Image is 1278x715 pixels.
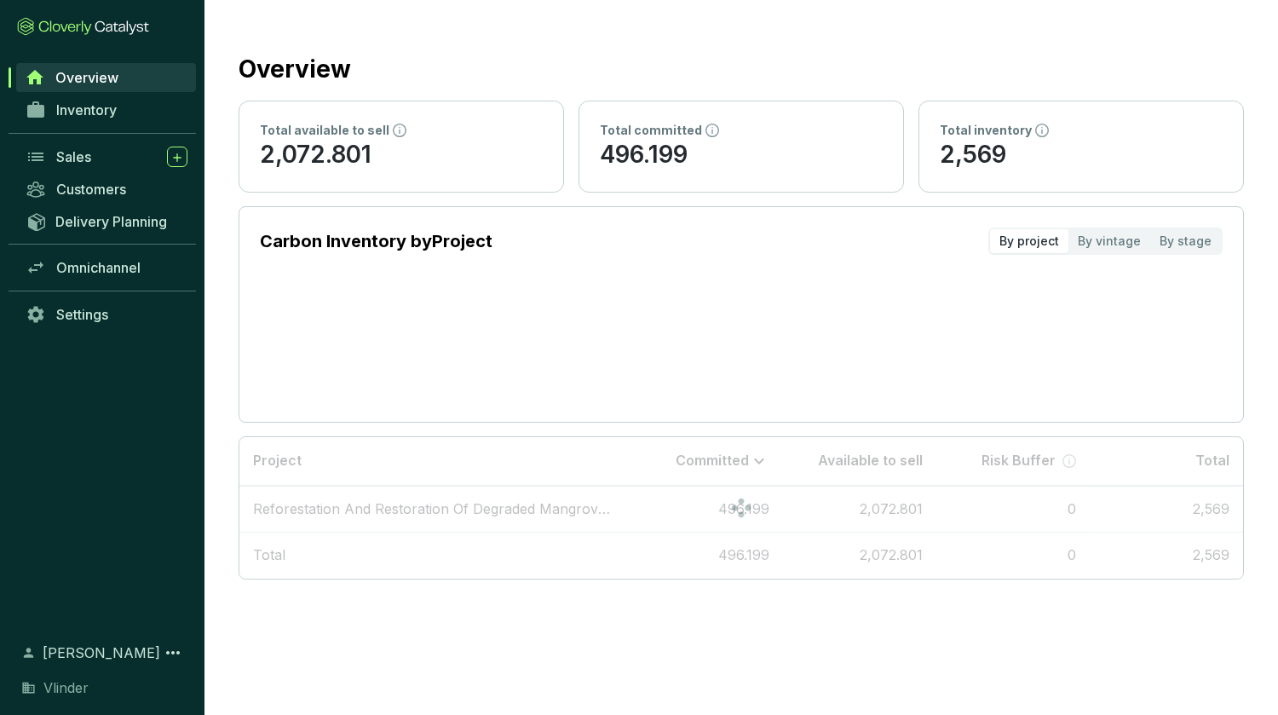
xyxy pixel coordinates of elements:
[239,51,351,87] h2: Overview
[17,253,196,282] a: Omnichannel
[16,63,196,92] a: Overview
[56,148,91,165] span: Sales
[1068,229,1150,253] div: By vintage
[56,259,141,276] span: Omnichannel
[17,300,196,329] a: Settings
[990,229,1068,253] div: By project
[55,213,167,230] span: Delivery Planning
[600,122,702,139] p: Total committed
[17,175,196,204] a: Customers
[17,95,196,124] a: Inventory
[56,181,126,198] span: Customers
[260,229,492,253] p: Carbon Inventory by Project
[988,228,1223,255] div: segmented control
[56,306,108,323] span: Settings
[940,139,1223,171] p: 2,569
[43,678,89,698] span: Vlinder
[17,142,196,171] a: Sales
[260,139,543,171] p: 2,072.801
[940,122,1032,139] p: Total inventory
[600,139,883,171] p: 496.199
[56,101,117,118] span: Inventory
[1150,229,1221,253] div: By stage
[17,207,196,235] a: Delivery Planning
[55,69,118,86] span: Overview
[43,643,160,663] span: [PERSON_NAME]
[260,122,389,139] p: Total available to sell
